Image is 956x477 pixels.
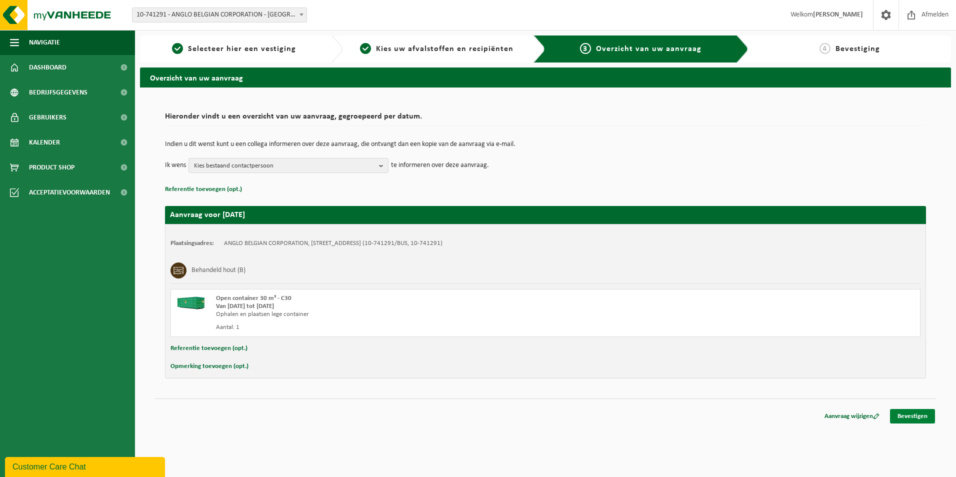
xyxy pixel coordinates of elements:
[170,240,214,246] strong: Plaatsingsadres:
[391,158,489,173] p: te informeren over deze aanvraag.
[188,158,388,173] button: Kies bestaand contactpersoon
[29,130,60,155] span: Kalender
[819,43,830,54] span: 4
[216,303,274,309] strong: Van [DATE] tot [DATE]
[835,45,880,53] span: Bevestiging
[132,8,306,22] span: 10-741291 - ANGLO BELGIAN CORPORATION - GENT
[376,45,513,53] span: Kies uw afvalstoffen en recipiënten
[216,295,291,301] span: Open container 30 m³ - C30
[360,43,371,54] span: 2
[132,7,307,22] span: 10-741291 - ANGLO BELGIAN CORPORATION - GENT
[165,183,242,196] button: Referentie toevoegen (opt.)
[817,409,887,423] a: Aanvraag wijzigen
[145,43,323,55] a: 1Selecteer hier een vestiging
[170,342,247,355] button: Referentie toevoegen (opt.)
[580,43,591,54] span: 3
[165,158,186,173] p: Ik wens
[224,239,442,247] td: ANGLO BELGIAN CORPORATION, [STREET_ADDRESS] (10-741291/BUS, 10-741291)
[596,45,701,53] span: Overzicht van uw aanvraag
[170,211,245,219] strong: Aanvraag voor [DATE]
[29,180,110,205] span: Acceptatievoorwaarden
[176,294,206,309] img: HK-XC-30-GN-00.png
[29,55,66,80] span: Dashboard
[29,105,66,130] span: Gebruikers
[191,262,245,278] h3: Behandeld hout (B)
[170,360,248,373] button: Opmerking toevoegen (opt.)
[29,30,60,55] span: Navigatie
[188,45,296,53] span: Selecteer hier een vestiging
[890,409,935,423] a: Bevestigen
[348,43,526,55] a: 2Kies uw afvalstoffen en recipiënten
[194,158,375,173] span: Kies bestaand contactpersoon
[29,155,74,180] span: Product Shop
[5,455,167,477] iframe: chat widget
[216,310,585,318] div: Ophalen en plaatsen lege container
[216,323,585,331] div: Aantal: 1
[165,141,926,148] p: Indien u dit wenst kunt u een collega informeren over deze aanvraag, die ontvangt dan een kopie v...
[29,80,87,105] span: Bedrijfsgegevens
[813,11,863,18] strong: [PERSON_NAME]
[140,67,951,87] h2: Overzicht van uw aanvraag
[172,43,183,54] span: 1
[165,112,926,126] h2: Hieronder vindt u een overzicht van uw aanvraag, gegroepeerd per datum.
